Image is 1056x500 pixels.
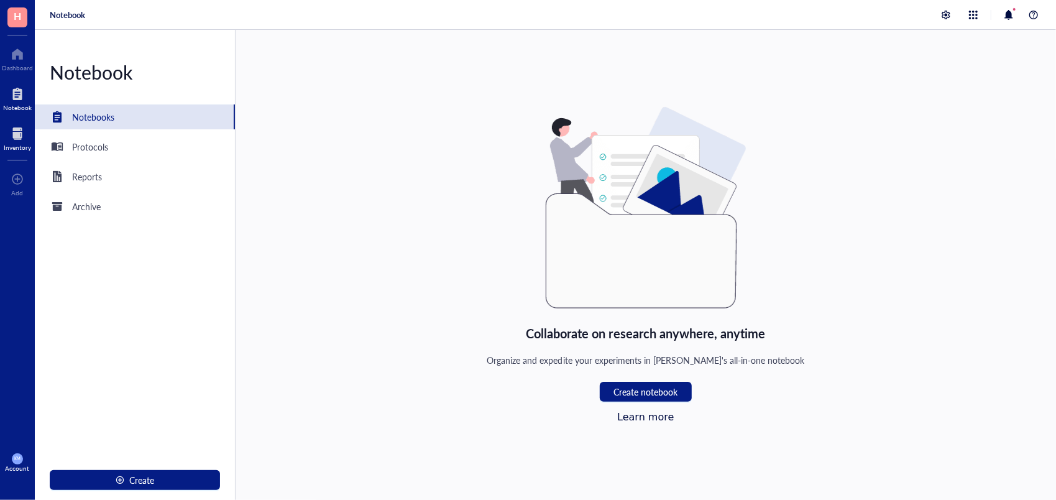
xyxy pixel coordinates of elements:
[14,456,21,461] span: KM
[50,470,220,490] button: Create
[14,8,21,24] span: H
[4,144,31,151] div: Inventory
[35,194,235,219] a: Archive
[72,170,102,183] div: Reports
[526,323,766,343] div: Collaborate on research anywhere, anytime
[50,9,85,21] a: Notebook
[35,134,235,159] a: Protocols
[487,353,805,367] div: Organize and expedite your experiments in [PERSON_NAME]'s all-in-one notebook
[2,44,33,72] a: Dashboard
[613,387,677,397] span: Create notebook
[129,475,154,485] span: Create
[72,110,114,124] div: Notebooks
[2,64,33,72] div: Dashboard
[3,84,32,111] a: Notebook
[3,104,32,111] div: Notebook
[35,164,235,189] a: Reports
[35,60,235,85] div: Notebook
[12,189,24,197] div: Add
[6,465,30,472] div: Account
[72,200,101,213] div: Archive
[35,104,235,129] a: Notebooks
[600,382,692,402] button: Create notebook
[4,124,31,151] a: Inventory
[72,140,108,154] div: Protocols
[617,411,674,423] a: Learn more
[546,107,746,308] img: Empty state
